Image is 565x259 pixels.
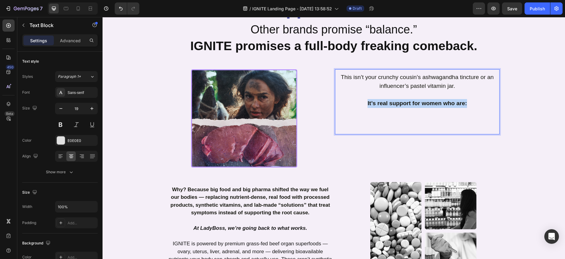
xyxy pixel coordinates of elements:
[115,2,139,15] div: Undo/Redo
[30,37,47,44] p: Settings
[103,17,565,259] iframe: Design area
[46,169,74,175] div: Show more
[502,2,522,15] button: Save
[232,55,397,117] div: Rich Text Editor. Editing area: main
[22,59,39,64] div: Text style
[55,201,97,212] input: Auto
[22,104,38,112] div: Size
[252,5,332,12] span: IGNITE Landing Page - [DATE] 13:58:52
[68,138,96,143] div: E0E0E0
[22,239,52,247] div: Background
[22,188,38,197] div: Size
[249,5,251,12] span: /
[68,220,96,226] div: Add...
[544,229,559,244] div: Open Intercom Messenger
[60,37,81,44] p: Advanced
[507,6,517,11] span: Save
[91,208,204,214] strong: At LadyBoss, we’re going back to what works.
[22,152,39,161] div: Align
[30,22,81,29] p: Text Block
[5,111,15,116] div: Beta
[22,90,30,95] div: Font
[2,2,45,15] button: 7
[525,2,550,15] button: Publish
[353,6,362,11] span: Draft
[22,204,32,209] div: Width
[530,5,545,12] div: Publish
[6,65,15,70] div: 450
[22,74,33,79] div: Styles
[68,170,227,199] strong: Why? Because big food and big pharma shifted the way we fuel our bodies — replacing nutrient-dens...
[58,74,81,79] span: Paragraph 1*
[40,5,43,12] p: 7
[55,71,98,82] button: Paragraph 1*
[22,220,36,226] div: Padding
[68,90,96,95] div: Sans-serif
[22,138,32,143] div: Color
[22,167,98,178] button: Show more
[265,83,364,89] strong: It’s real support for women who are:
[238,57,391,72] span: This isn’t your crunchy cousin’s ashwagandha tincture or an influencer’s pastel vitamin jar.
